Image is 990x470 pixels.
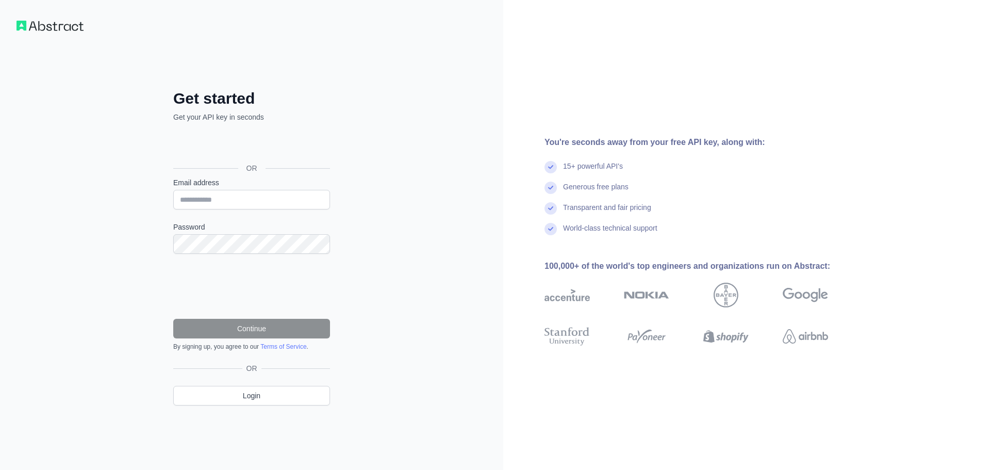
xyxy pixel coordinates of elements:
img: check mark [544,161,557,173]
img: nokia [624,283,669,307]
img: check mark [544,223,557,235]
img: check mark [544,182,557,194]
img: airbnb [783,325,828,348]
h2: Get started [173,89,330,108]
span: OR [238,163,266,173]
div: Transparent and fair pricing [563,202,651,223]
iframe: Botão "Fazer login com o Google" [168,134,333,156]
img: check mark [544,202,557,215]
div: By signing up, you agree to our . [173,343,330,351]
iframe: reCAPTCHA [173,266,330,306]
div: Generous free plans [563,182,629,202]
div: 100,000+ of the world's top engineers and organizations run on Abstract: [544,260,861,272]
div: 15+ powerful API's [563,161,623,182]
a: Terms of Service [260,343,306,350]
span: OR [242,363,261,374]
label: Password [173,222,330,232]
button: Continue [173,319,330,338]
div: World-class technical support [563,223,657,244]
img: bayer [714,283,738,307]
a: Login [173,386,330,406]
div: You're seconds away from your free API key, along with: [544,136,861,149]
p: Get your API key in seconds [173,112,330,122]
img: payoneer [624,325,669,348]
img: shopify [703,325,749,348]
label: Email address [173,177,330,188]
img: accenture [544,283,590,307]
img: google [783,283,828,307]
img: stanford university [544,325,590,348]
img: Workflow [16,21,84,31]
